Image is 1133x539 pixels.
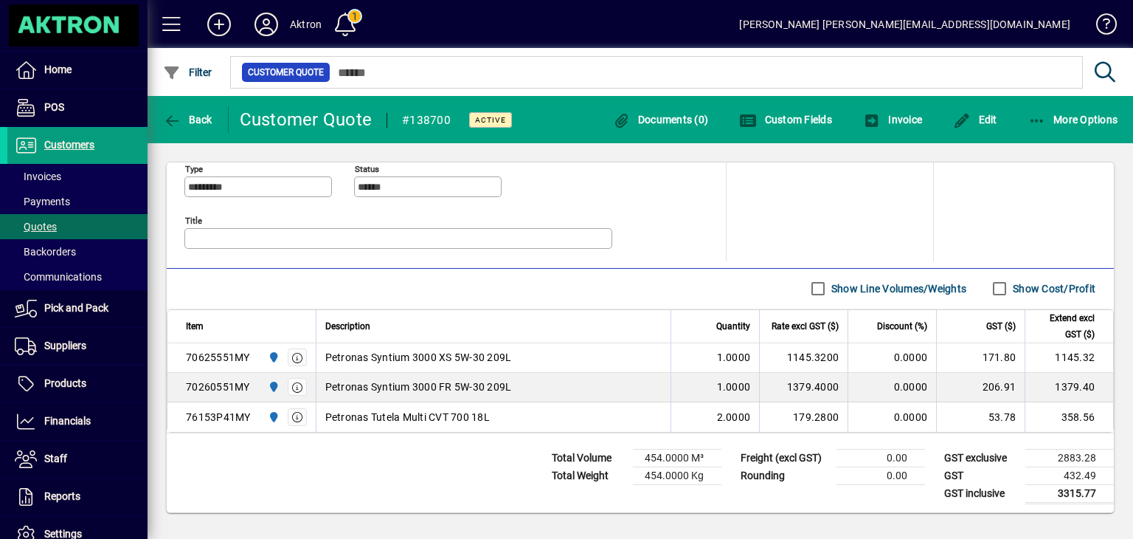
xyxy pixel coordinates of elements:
[7,441,148,478] a: Staff
[1025,402,1113,432] td: 358.56
[325,410,490,425] span: Petronas Tutela Multi CVT 700 18L
[1025,467,1114,484] td: 432.49
[859,106,926,133] button: Invoice
[836,449,925,467] td: 0.00
[15,246,76,258] span: Backorders
[7,89,148,126] a: POS
[863,114,922,126] span: Invoice
[848,373,936,402] td: 0.0000
[936,373,1025,402] td: 206.91
[159,59,216,86] button: Filter
[185,163,203,174] mat-label: Type
[739,114,832,126] span: Custom Fields
[7,365,148,402] a: Products
[633,449,721,467] td: 454.0000 M³
[1010,281,1095,296] label: Show Cost/Profit
[769,350,839,365] div: 1145.3200
[243,11,290,38] button: Profile
[848,402,936,432] td: 0.0000
[1025,484,1114,503] td: 3315.77
[7,328,148,365] a: Suppliers
[186,350,250,365] div: 70625551MY
[936,343,1025,373] td: 171.80
[7,478,148,515] a: Reports
[848,343,936,373] td: 0.0000
[1025,449,1114,467] td: 2883.28
[264,349,281,365] span: HAMILTON
[185,215,202,225] mat-label: Title
[355,163,379,174] mat-label: Status
[877,318,927,334] span: Discount (%)
[248,65,324,80] span: Customer Quote
[612,114,708,126] span: Documents (0)
[733,449,836,467] td: Freight (excl GST)
[836,467,925,484] td: 0.00
[15,221,57,233] span: Quotes
[44,415,91,427] span: Financials
[949,106,1001,133] button: Edit
[7,52,148,89] a: Home
[475,115,506,125] span: Active
[44,490,80,502] span: Reports
[937,449,1025,467] td: GST exclusive
[936,402,1025,432] td: 53.78
[1025,373,1113,402] td: 1379.40
[1085,3,1115,51] a: Knowledge Base
[44,63,72,75] span: Home
[15,271,102,283] span: Communications
[953,114,997,126] span: Edit
[717,380,751,394] span: 1.0000
[325,318,370,334] span: Description
[148,106,229,133] app-page-header-button: Back
[609,106,712,133] button: Documents (0)
[195,11,243,38] button: Add
[717,410,751,425] span: 2.0000
[44,377,86,389] span: Products
[290,13,322,36] div: Aktron
[7,239,148,264] a: Backorders
[159,106,216,133] button: Back
[1034,310,1095,343] span: Extend excl GST ($)
[15,171,61,182] span: Invoices
[7,164,148,189] a: Invoices
[7,264,148,289] a: Communications
[735,106,836,133] button: Custom Fields
[7,290,148,327] a: Pick and Pack
[240,108,373,131] div: Customer Quote
[716,318,750,334] span: Quantity
[769,410,839,425] div: 179.2800
[717,350,751,365] span: 1.0000
[7,214,148,239] a: Quotes
[186,410,251,425] div: 76153P41MY
[937,484,1025,503] td: GST inclusive
[937,467,1025,484] td: GST
[733,467,836,484] td: Rounding
[264,379,281,395] span: HAMILTON
[325,380,512,394] span: Petronas Syntium 3000 FR 5W-30 209L
[544,467,633,484] td: Total Weight
[325,350,512,365] span: Petronas Syntium 3000 XS 5W-30 209L
[44,340,86,351] span: Suppliers
[7,189,148,214] a: Payments
[1028,114,1118,126] span: More Options
[772,318,839,334] span: Rate excl GST ($)
[7,403,148,440] a: Financials
[44,139,94,151] span: Customers
[44,101,64,113] span: POS
[186,318,204,334] span: Item
[15,196,70,207] span: Payments
[769,380,839,394] div: 1379.4000
[828,281,966,296] label: Show Line Volumes/Weights
[44,453,67,464] span: Staff
[739,13,1070,36] div: [PERSON_NAME] [PERSON_NAME][EMAIL_ADDRESS][DOMAIN_NAME]
[163,114,212,126] span: Back
[1025,343,1113,373] td: 1145.32
[163,66,212,78] span: Filter
[986,318,1016,334] span: GST ($)
[1025,106,1122,133] button: More Options
[264,409,281,425] span: HAMILTON
[44,302,108,314] span: Pick and Pack
[402,109,451,132] div: #138700
[633,467,721,484] td: 454.0000 Kg
[186,380,250,394] div: 70260551MY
